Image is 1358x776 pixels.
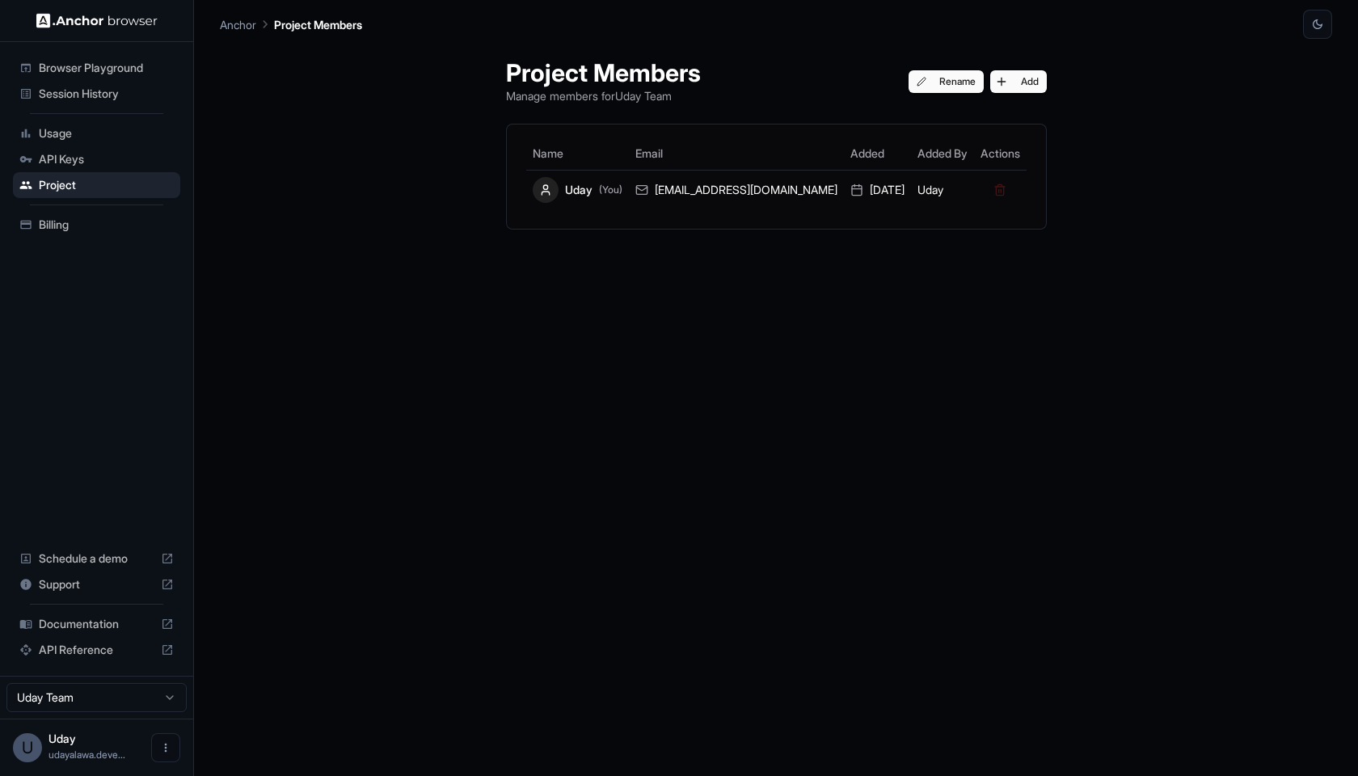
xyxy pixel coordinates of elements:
button: Open menu [151,733,180,762]
span: Documentation [39,616,154,632]
span: Project [39,177,174,193]
div: [EMAIL_ADDRESS][DOMAIN_NAME] [635,182,837,198]
span: Support [39,576,154,593]
th: Added [844,137,911,170]
button: Rename [909,70,984,93]
td: Uday [911,170,974,209]
nav: breadcrumb [220,15,362,33]
th: Email [629,137,844,170]
div: Usage [13,120,180,146]
th: Actions [974,137,1027,170]
h1: Project Members [506,58,701,87]
span: Usage [39,125,174,141]
img: Anchor Logo [36,13,158,28]
span: API Reference [39,642,154,658]
div: Support [13,571,180,597]
span: Schedule a demo [39,550,154,567]
th: Added By [911,137,974,170]
div: U [13,733,42,762]
p: Manage members for Uday Team [506,87,701,104]
span: Session History [39,86,174,102]
button: Add [990,70,1047,93]
span: (You) [599,183,622,196]
div: Project [13,172,180,198]
span: Browser Playground [39,60,174,76]
p: Anchor [220,16,256,33]
span: Uday [48,732,76,745]
div: Session History [13,81,180,107]
p: Project Members [274,16,362,33]
span: Billing [39,217,174,233]
div: Uday [533,177,622,203]
div: Documentation [13,611,180,637]
div: Schedule a demo [13,546,180,571]
div: [DATE] [850,182,905,198]
div: API Keys [13,146,180,172]
span: API Keys [39,151,174,167]
div: Billing [13,212,180,238]
span: udayalawa.developer@gmail.com [48,749,125,761]
div: API Reference [13,637,180,663]
th: Name [526,137,629,170]
div: Browser Playground [13,55,180,81]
